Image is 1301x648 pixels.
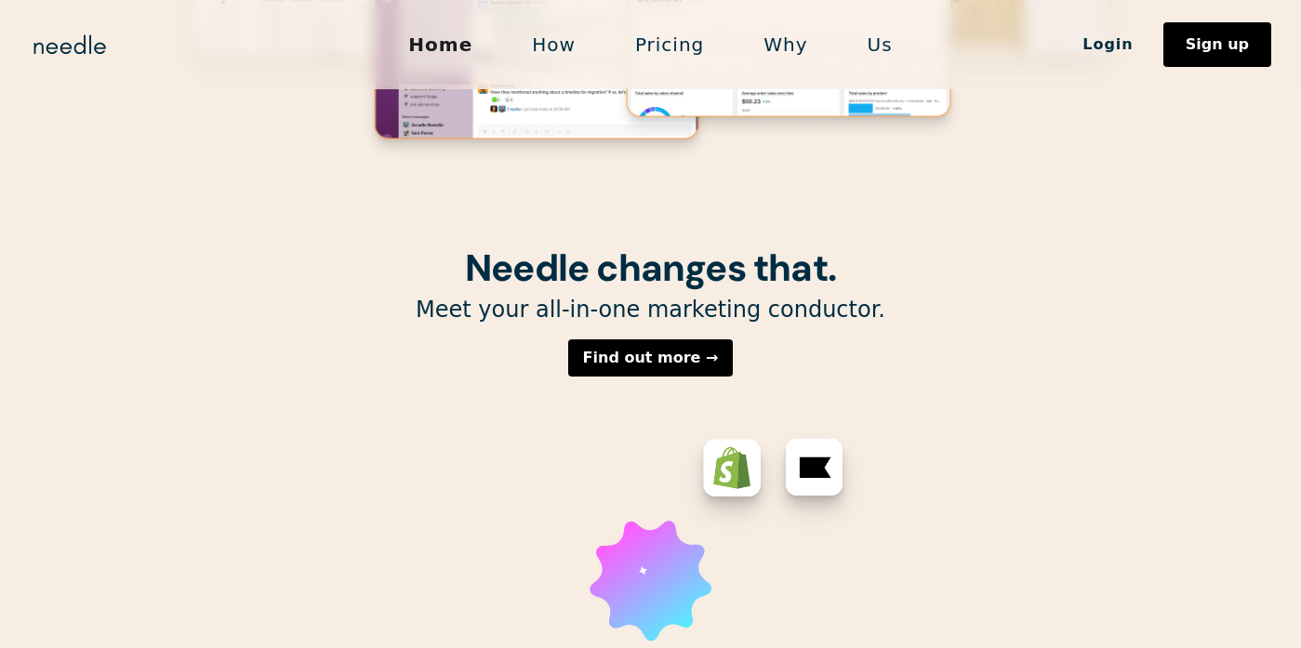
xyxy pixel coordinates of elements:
[1186,37,1249,52] div: Sign up
[465,244,836,292] strong: Needle changes that.
[1163,22,1271,67] a: Sign up
[568,339,734,377] a: Find out more →
[583,350,719,365] div: Find out more →
[734,25,837,64] a: Why
[177,296,1125,324] p: Meet your all-in-one marketing conductor.
[1053,29,1163,60] a: Login
[378,25,502,64] a: Home
[605,25,734,64] a: Pricing
[502,25,605,64] a: How
[838,25,923,64] a: Us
